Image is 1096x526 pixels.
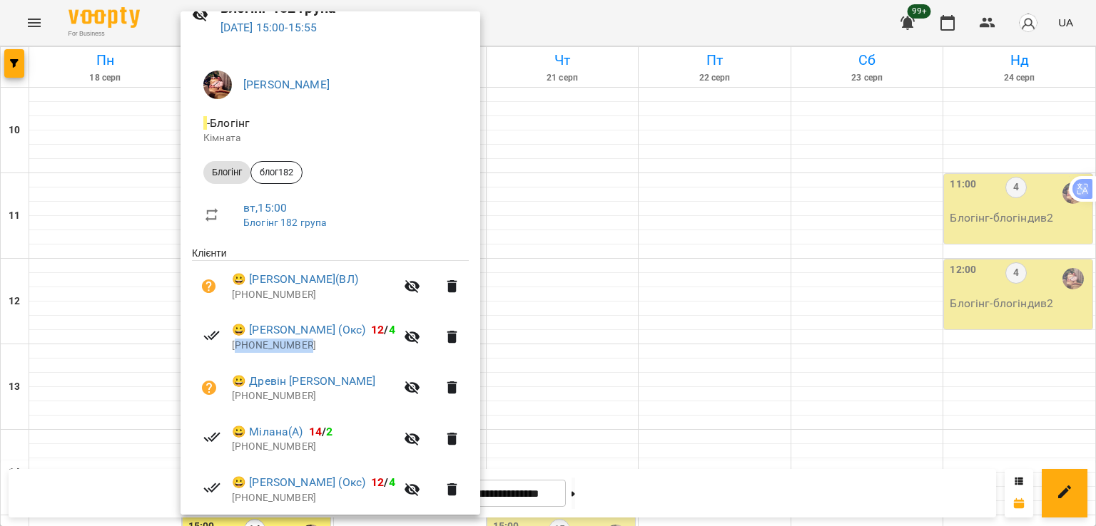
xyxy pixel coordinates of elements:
[232,440,395,454] p: [PHONE_NUMBER]
[203,327,220,344] svg: Візит сплачено
[203,479,220,496] svg: Візит сплачено
[371,323,384,336] span: 12
[232,321,365,339] a: 😀 [PERSON_NAME] (Окс)
[309,425,333,438] b: /
[389,475,395,489] span: 4
[220,21,318,34] a: [DATE] 15:00-15:55
[192,269,226,304] button: Візит ще не сплачено. Додати оплату?
[371,475,384,489] span: 12
[232,288,395,302] p: [PHONE_NUMBER]
[203,428,220,445] svg: Візит сплачено
[203,71,232,99] img: 2a048b25d2e557de8b1a299ceab23d88.jpg
[243,217,327,228] a: Блогінг 182 група
[232,271,358,288] a: 😀 [PERSON_NAME](ВЛ)
[243,78,330,91] a: [PERSON_NAME]
[243,201,287,215] a: вт , 15:00
[232,389,395,403] p: [PHONE_NUMBER]
[232,339,395,353] p: [PHONE_NUMBER]
[203,116,253,130] span: - Блогінг
[232,373,375,390] a: 😀 Древін [PERSON_NAME]
[250,161,303,184] div: блог182
[203,166,250,179] span: Блогінг
[389,323,395,336] span: 4
[309,425,322,438] span: 14
[232,474,365,491] a: 😀 [PERSON_NAME] (Окс)
[232,423,303,440] a: 😀 Мілана(А)
[192,371,226,405] button: Візит ще не сплачено. Додати оплату?
[203,131,457,145] p: Кімната
[251,166,302,179] span: блог182
[232,491,395,505] p: [PHONE_NUMBER]
[326,425,333,438] span: 2
[371,475,395,489] b: /
[371,323,395,336] b: /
